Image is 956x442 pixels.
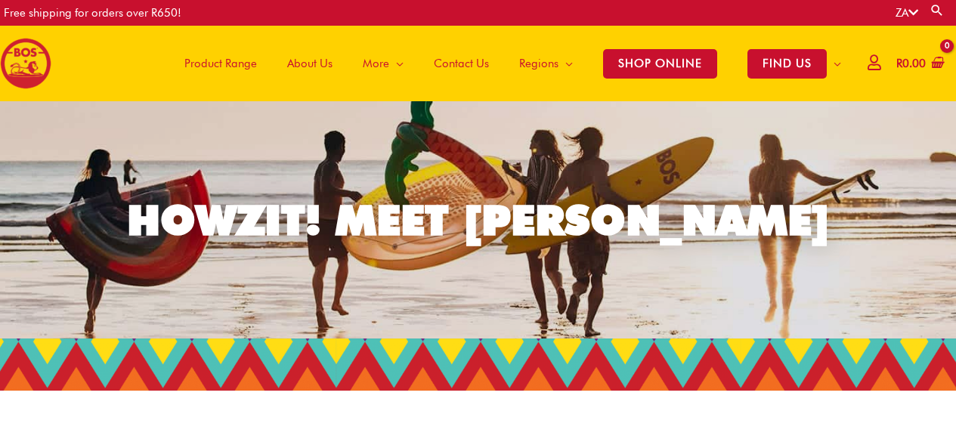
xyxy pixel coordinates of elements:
[603,49,717,79] span: SHOP ONLINE
[272,26,348,101] a: About Us
[127,199,830,241] div: HOWZIT! MEET [PERSON_NAME]
[896,57,902,70] span: R
[348,26,419,101] a: More
[896,6,918,20] a: ZA
[169,26,272,101] a: Product Range
[158,26,856,101] nav: Site Navigation
[287,41,333,86] span: About Us
[419,26,504,101] a: Contact Us
[504,26,588,101] a: Regions
[896,57,926,70] bdi: 0.00
[747,49,827,79] span: FIND US
[930,3,945,17] a: Search button
[434,41,489,86] span: Contact Us
[363,41,389,86] span: More
[184,41,257,86] span: Product Range
[588,26,732,101] a: SHOP ONLINE
[893,47,945,81] a: View Shopping Cart, empty
[519,41,558,86] span: Regions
